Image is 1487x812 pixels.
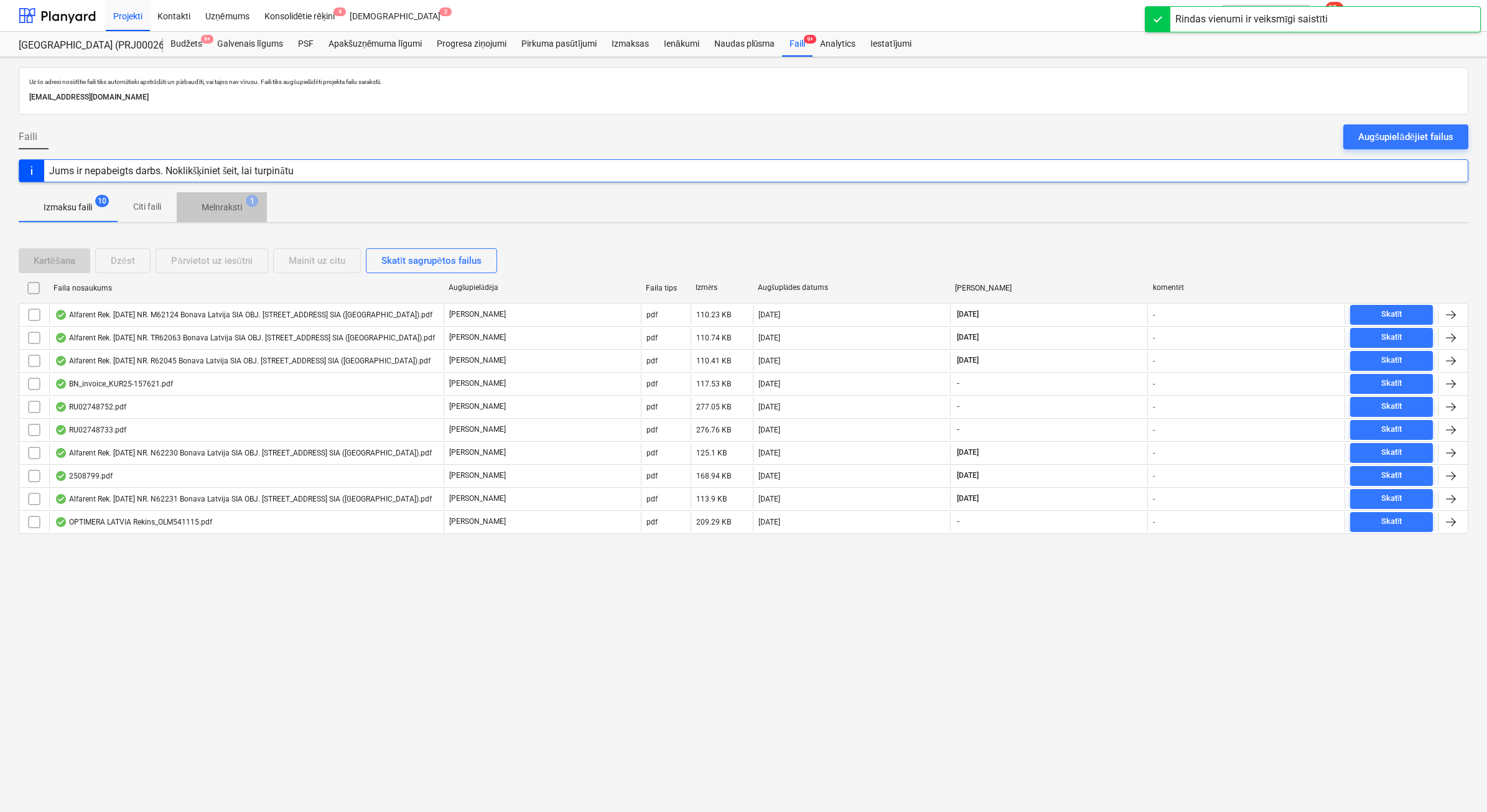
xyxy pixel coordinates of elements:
div: Chat Widget [1425,752,1487,812]
div: Rindas vienumi ir veiksmīgi saistīti [1175,12,1328,27]
p: Melnraksti [202,201,242,214]
div: - [1153,357,1155,365]
p: [PERSON_NAME] [449,355,506,366]
div: 117.53 KB [696,380,731,388]
div: OCR pabeigts [55,471,67,481]
a: Budžets9+ [163,32,210,57]
div: [DATE] [758,310,780,319]
a: Galvenais līgums [210,32,291,57]
span: Faili [19,129,37,144]
div: Alfarent Rek. [DATE] NR. N62230 Bonava Latvija SIA OBJ. [STREET_ADDRESS] SIA ([GEOGRAPHIC_DATA]).pdf [55,448,432,458]
span: - [956,516,961,527]
div: - [1153,518,1155,526]
div: pdf [646,426,658,434]
div: 168.94 KB [696,472,731,480]
p: [EMAIL_ADDRESS][DOMAIN_NAME] [29,91,1458,104]
div: [DATE] [758,403,780,411]
div: OCR pabeigts [55,425,67,435]
div: Alfarent Rek. [DATE] NR. R62045 Bonava Latvija SIA OBJ. [STREET_ADDRESS] SIA ([GEOGRAPHIC_DATA]).pdf [55,356,431,366]
span: - [956,378,961,389]
div: Skatīt [1381,469,1402,483]
a: Faili9+ [782,32,813,57]
p: [PERSON_NAME] [449,378,506,389]
div: OCR pabeigts [55,333,67,343]
span: - [956,401,961,412]
div: OCR pabeigts [55,517,67,527]
div: - [1153,403,1155,411]
button: Skatīt [1350,374,1433,394]
div: 110.41 KB [696,357,731,365]
div: - [1153,495,1155,503]
div: - [1153,380,1155,388]
p: [PERSON_NAME] [449,309,506,320]
div: pdf [646,380,658,388]
button: Skatīt [1350,420,1433,440]
div: [DATE] [758,495,780,503]
div: Alfarent Rek. [DATE] NR. TR62063 Bonava Latvija SIA OBJ. [STREET_ADDRESS] SIA ([GEOGRAPHIC_DATA])... [55,333,435,343]
span: [DATE] [956,447,980,458]
div: OCR pabeigts [55,310,67,320]
a: PSF [291,32,321,57]
span: [DATE] [956,332,980,343]
span: 2 [439,7,452,16]
a: Naudas plūsma [707,32,783,57]
div: - [1153,426,1155,434]
div: OCR pabeigts [55,448,67,458]
div: Izmaksas [604,32,656,57]
div: - [1153,334,1155,342]
a: Progresa ziņojumi [429,32,514,57]
span: 4 [333,7,346,16]
span: 9+ [201,35,213,44]
p: [PERSON_NAME] [449,447,506,458]
span: [DATE] [956,355,980,366]
div: - [1153,449,1155,457]
div: [DATE] [758,472,780,480]
div: Skatīt sagrupētos failus [381,253,482,269]
div: pdf [646,472,658,480]
p: [PERSON_NAME] [449,516,506,527]
div: Alfarent Rek. [DATE] NR. N62231 Bonava Latvija SIA OBJ. [STREET_ADDRESS] SIA ([GEOGRAPHIC_DATA]).pdf [55,494,432,504]
div: OCR pabeigts [55,402,67,412]
button: Augšupielādējiet failus [1343,124,1468,149]
div: Faila nosaukums [54,284,439,292]
p: [PERSON_NAME] [449,470,506,481]
span: 9+ [804,35,816,44]
p: Citi faili [132,200,162,213]
div: pdf [646,357,658,365]
div: Augšupielādēja [449,283,636,292]
div: RU02748752.pdf [55,402,126,412]
button: Skatīt [1350,512,1433,532]
div: Skatīt [1381,422,1402,437]
span: 1 [246,195,258,207]
div: OCR pabeigts [55,356,67,366]
div: Skatīt [1381,353,1402,368]
div: pdf [646,310,658,319]
button: Skatīt [1350,351,1433,371]
span: - [956,424,961,435]
div: OCR pabeigts [55,494,67,504]
button: Skatīt [1350,489,1433,509]
div: Skatīt [1381,330,1402,345]
div: Augšupielādējiet failus [1358,129,1453,145]
span: [DATE] [956,493,980,504]
div: Skatīt [1381,399,1402,414]
div: pdf [646,495,658,503]
div: Alfarent Rek. [DATE] NR. M62124 Bonava Latvija SIA OBJ. [STREET_ADDRESS] SIA ([GEOGRAPHIC_DATA]).pdf [55,310,432,320]
div: Budžets [163,32,210,57]
span: 10 [95,195,109,207]
div: BN_invoice_KUR25-157621.pdf [55,379,173,389]
div: Augšuplādes datums [758,283,945,292]
div: - [1153,310,1155,319]
button: Skatīt [1350,397,1433,417]
div: RU02748733.pdf [55,425,126,435]
div: [DATE] [758,426,780,434]
button: Skatīt [1350,466,1433,486]
div: Ienākumi [656,32,707,57]
a: Pirkuma pasūtījumi [514,32,604,57]
div: pdf [646,334,658,342]
div: pdf [646,449,658,457]
span: [DATE] [956,309,980,320]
